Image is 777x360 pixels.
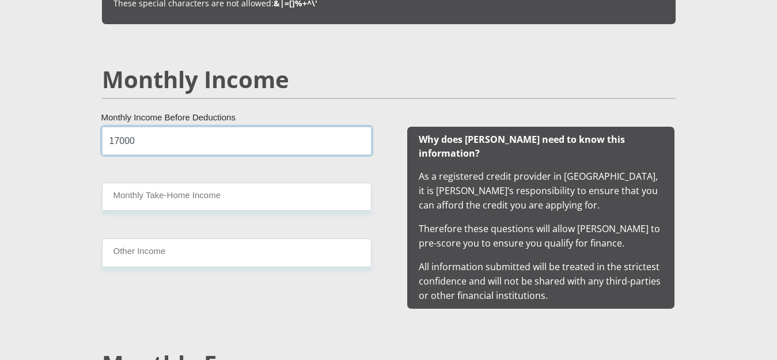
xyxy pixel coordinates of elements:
[419,132,663,302] span: As a registered credit provider in [GEOGRAPHIC_DATA], it is [PERSON_NAME]’s responsibility to ens...
[102,127,372,155] input: Monthly Income Before Deductions
[102,238,372,267] input: Other Income
[419,133,625,160] b: Why does [PERSON_NAME] need to know this information?
[102,183,372,211] input: Monthly Take Home Income
[102,66,676,93] h2: Monthly Income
